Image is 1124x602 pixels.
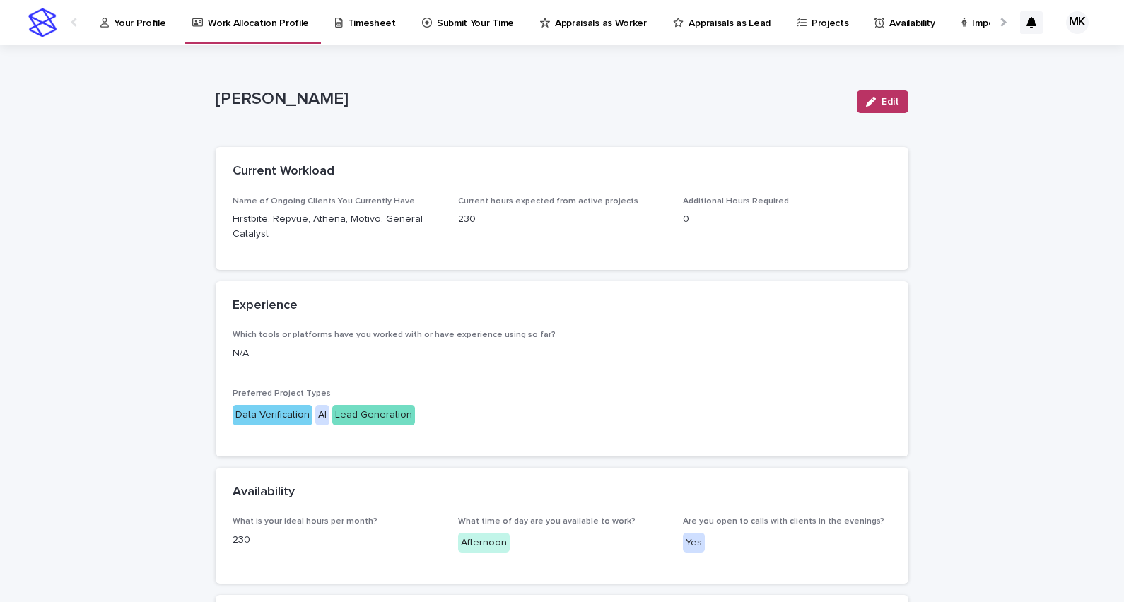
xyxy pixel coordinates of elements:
button: Edit [857,90,908,113]
div: AI [315,405,329,425]
p: Firstbite, Repvue, Athena, Motivo, General Catalyst [233,212,441,242]
span: What time of day are you available to work? [458,517,636,526]
span: Current hours expected from active projects [458,197,638,206]
div: Afternoon [458,533,510,553]
img: stacker-logo-s-only.png [28,8,57,37]
p: 230 [233,533,441,548]
span: Which tools or platforms have you worked with or have experience using so far? [233,331,556,339]
h2: Experience [233,298,298,314]
p: 0 [683,212,891,227]
div: Lead Generation [332,405,415,425]
p: 230 [458,212,667,227]
div: Data Verification [233,405,312,425]
div: Yes [683,533,705,553]
span: Additional Hours Required [683,197,789,206]
div: MK [1066,11,1089,34]
span: Edit [882,97,899,107]
h2: Current Workload [233,164,334,179]
span: Preferred Project Types [233,389,331,398]
p: N/A [233,346,891,361]
h2: Availability [233,485,295,500]
p: [PERSON_NAME] [216,89,845,110]
span: What is your ideal hours per month? [233,517,377,526]
span: Are you open to calls with clients in the evenings? [683,517,884,526]
span: Name of Ongoing Clients You Currently Have [233,197,415,206]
